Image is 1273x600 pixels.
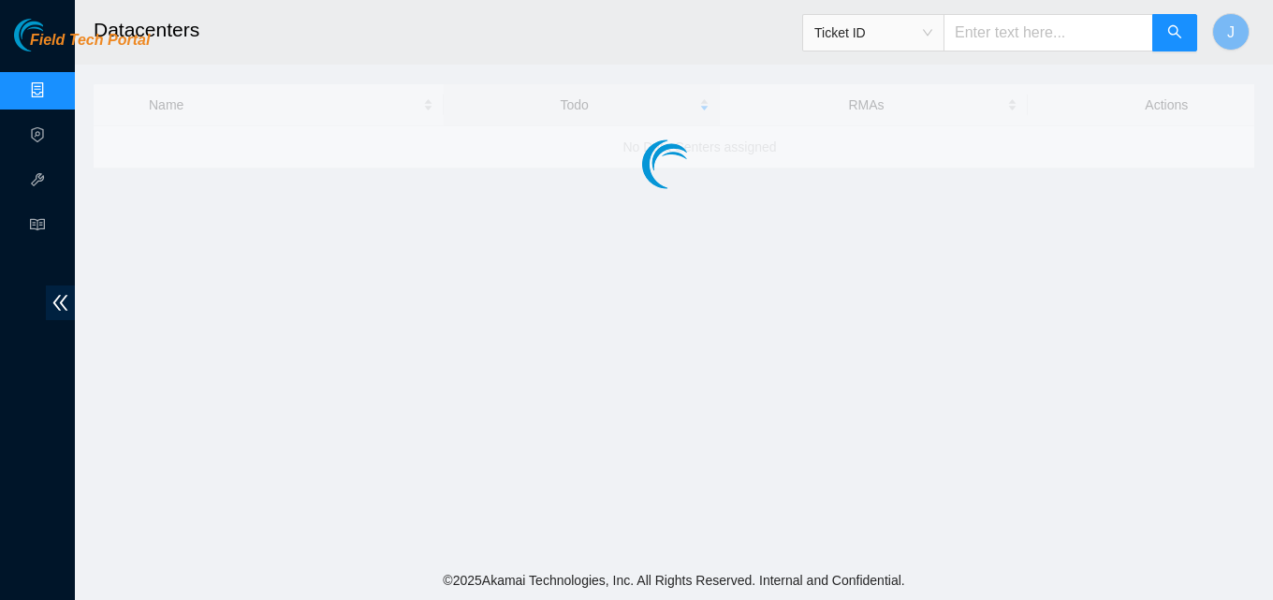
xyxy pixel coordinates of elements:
a: Akamai TechnologiesField Tech Portal [14,34,150,58]
span: search [1167,24,1182,42]
button: search [1152,14,1197,51]
span: J [1227,21,1235,44]
button: J [1212,13,1250,51]
input: Enter text here... [944,14,1153,51]
img: Akamai Technologies [14,19,95,51]
span: Ticket ID [814,19,932,47]
footer: © 2025 Akamai Technologies, Inc. All Rights Reserved. Internal and Confidential. [75,561,1273,600]
span: double-left [46,285,75,320]
span: read [30,209,45,246]
span: Field Tech Portal [30,32,150,50]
